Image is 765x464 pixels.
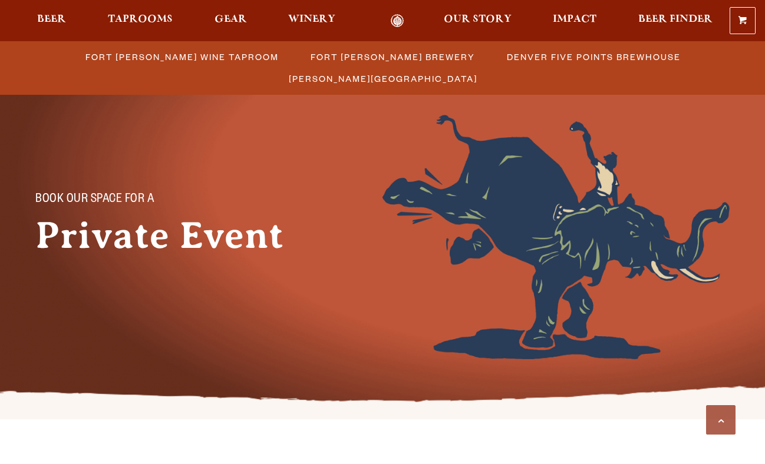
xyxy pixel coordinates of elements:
span: Taprooms [108,15,173,24]
a: Impact [545,14,604,28]
a: Beer [29,14,74,28]
a: Scroll to top [706,405,736,435]
a: Fort [PERSON_NAME] Wine Taproom [78,48,285,65]
span: [PERSON_NAME][GEOGRAPHIC_DATA] [289,70,477,87]
a: Beer Finder [631,14,720,28]
span: Beer Finder [638,15,713,24]
span: Winery [288,15,335,24]
p: Book Our Space for a [35,193,295,207]
span: Fort [PERSON_NAME] Wine Taproom [85,48,279,65]
span: Fort [PERSON_NAME] Brewery [311,48,475,65]
a: Denver Five Points Brewhouse [500,48,687,65]
span: Our Story [444,15,512,24]
a: Winery [281,14,343,28]
span: Impact [553,15,596,24]
span: Beer [37,15,66,24]
span: Gear [215,15,247,24]
a: Our Story [436,14,519,28]
a: Gear [207,14,255,28]
a: Fort [PERSON_NAME] Brewery [304,48,481,65]
a: Taprooms [100,14,180,28]
a: [PERSON_NAME][GEOGRAPHIC_DATA] [282,70,483,87]
a: Odell Home [375,14,419,28]
h1: Private Event [35,214,318,257]
img: Foreground404 [382,115,730,359]
span: Denver Five Points Brewhouse [507,48,681,65]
